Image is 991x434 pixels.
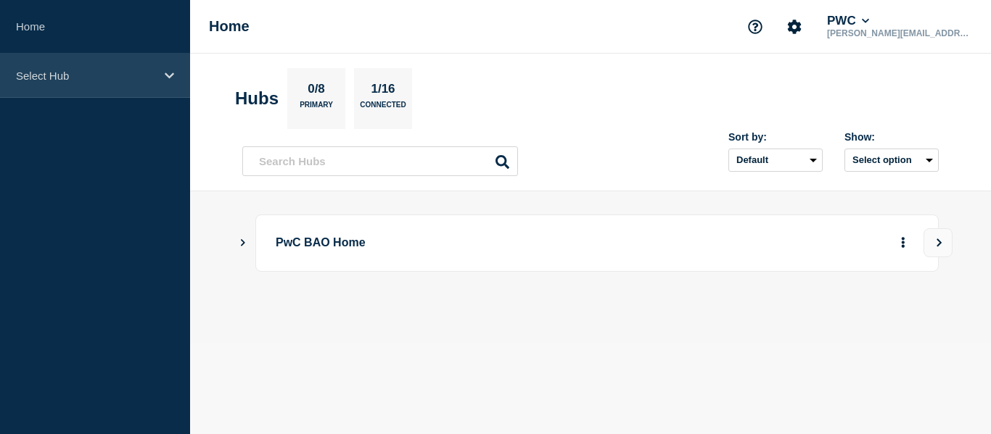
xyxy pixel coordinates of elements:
button: PWC [824,14,872,28]
button: Show Connected Hubs [239,238,247,249]
p: Primary [300,101,333,116]
p: [PERSON_NAME][EMAIL_ADDRESS][PERSON_NAME][DOMAIN_NAME] [824,28,975,38]
select: Sort by [728,149,823,172]
h1: Home [209,18,250,35]
h2: Hubs [235,88,279,109]
p: Select Hub [16,70,155,82]
button: View [924,228,953,257]
p: Connected [360,101,406,116]
div: Show: [844,131,939,143]
button: Select option [844,149,939,172]
p: 0/8 [303,82,331,101]
button: Account settings [779,12,810,42]
input: Search Hubs [242,146,518,176]
p: PwC BAO Home [276,230,677,256]
p: 1/16 [366,82,400,101]
button: Support [740,12,770,42]
div: Sort by: [728,131,823,143]
button: More actions [894,230,913,256]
